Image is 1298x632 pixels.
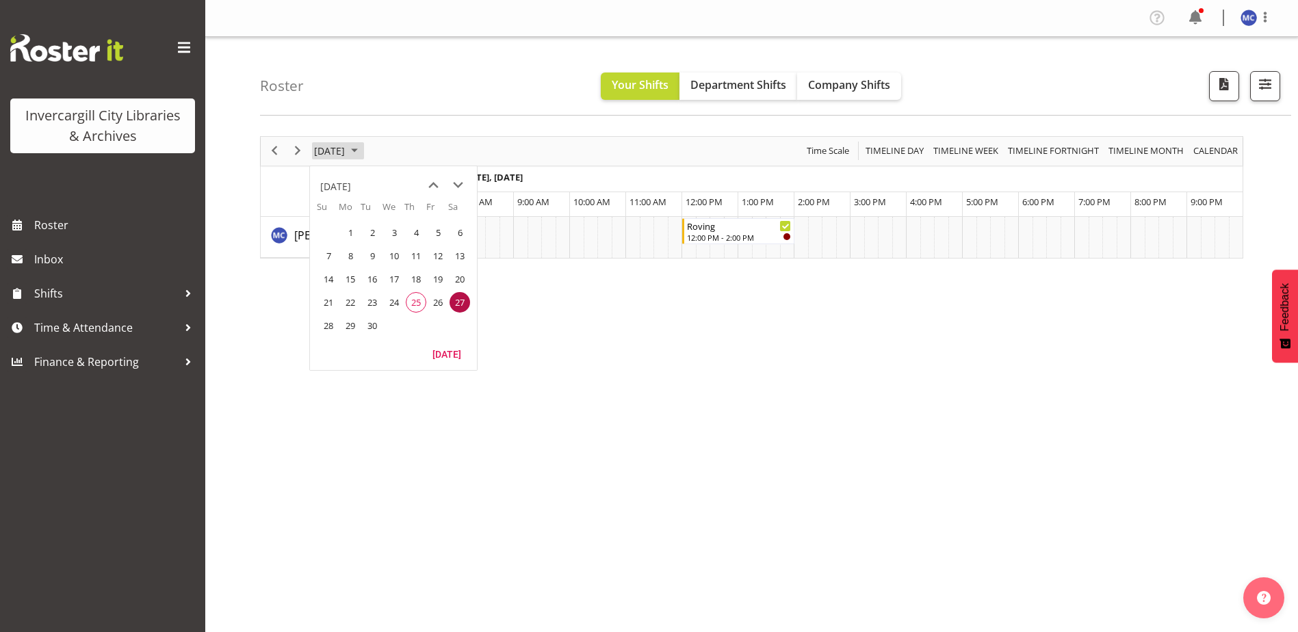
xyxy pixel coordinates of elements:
span: Wednesday, September 3, 2025 [384,222,404,243]
span: Sunday, September 28, 2025 [318,315,339,336]
button: September 2025 [312,142,364,159]
span: 8:00 PM [1134,196,1167,208]
span: Sunday, September 7, 2025 [318,246,339,266]
span: Tuesday, September 2, 2025 [362,222,382,243]
span: Time Scale [805,142,851,159]
button: Next [289,142,307,159]
span: [PERSON_NAME] [294,228,379,243]
span: 10:00 AM [573,196,610,208]
span: 6:00 PM [1022,196,1054,208]
button: previous month [421,173,445,198]
span: 12:00 PM [686,196,723,208]
span: Thursday, September 25, 2025 [406,292,426,313]
div: Aurora Catu"s event - Roving Begin From Saturday, September 27, 2025 at 12:00:00 PM GMT+12:00 End... [682,218,794,244]
button: Time Scale [805,142,852,159]
th: We [382,200,404,221]
img: Rosterit website logo [10,34,123,62]
span: 11:00 AM [629,196,666,208]
span: Monday, September 22, 2025 [340,292,361,313]
table: Timeline Day of September 27, 2025 [457,217,1243,258]
button: Timeline Day [864,142,926,159]
span: Feedback [1279,283,1291,331]
span: Monday, September 29, 2025 [340,315,361,336]
button: Previous [265,142,284,159]
button: Timeline Week [931,142,1001,159]
span: [DATE], [DATE] [460,171,523,183]
button: Feedback - Show survey [1272,269,1298,363]
span: Inbox [34,249,198,269]
span: 1:00 PM [742,196,774,208]
span: Timeline Day [864,142,925,159]
button: Department Shifts [679,73,797,100]
th: Th [404,200,426,221]
button: Fortnight [1006,142,1102,159]
th: Tu [361,200,382,221]
span: Saturday, September 13, 2025 [450,246,470,266]
span: Thursday, September 4, 2025 [406,222,426,243]
a: [PERSON_NAME] [294,227,379,243]
span: Friday, September 5, 2025 [428,222,448,243]
span: Saturday, September 27, 2025 [450,292,470,313]
span: [DATE] [313,142,346,159]
span: 2:00 PM [798,196,830,208]
span: Friday, September 26, 2025 [428,292,448,313]
img: help-xxl-2.png [1257,591,1271,605]
span: Shifts [34,283,178,304]
div: Invercargill City Libraries & Archives [24,105,181,146]
span: Timeline Month [1107,142,1185,159]
th: Mo [339,200,361,221]
button: Filter Shifts [1250,71,1280,101]
span: Monday, September 15, 2025 [340,269,361,289]
button: next month [445,173,470,198]
span: Sunday, September 14, 2025 [318,269,339,289]
span: Wednesday, September 10, 2025 [384,246,404,266]
span: Tuesday, September 9, 2025 [362,246,382,266]
div: 12:00 PM - 2:00 PM [687,232,791,243]
span: 9:00 AM [517,196,549,208]
button: Month [1191,142,1241,159]
span: Department Shifts [690,77,786,92]
div: September 27, 2025 [309,137,366,166]
span: Saturday, September 6, 2025 [450,222,470,243]
span: Thursday, September 18, 2025 [406,269,426,289]
span: Saturday, September 20, 2025 [450,269,470,289]
span: Friday, September 12, 2025 [428,246,448,266]
span: Roster [34,215,198,235]
span: 9:00 PM [1191,196,1223,208]
span: Time & Attendance [34,317,178,338]
th: Fr [426,200,448,221]
img: maria-catu11656.jpg [1241,10,1257,26]
span: Friday, September 19, 2025 [428,269,448,289]
td: Aurora Catu resource [261,217,457,258]
h4: Roster [260,78,304,94]
td: Saturday, September 27, 2025 [448,291,470,314]
button: Company Shifts [797,73,901,100]
span: Thursday, September 11, 2025 [406,246,426,266]
button: Download a PDF of the roster for the current day [1209,71,1239,101]
button: Today [424,344,470,363]
span: Wednesday, September 24, 2025 [384,292,404,313]
span: Tuesday, September 16, 2025 [362,269,382,289]
span: Finance & Reporting [34,352,178,372]
span: Your Shifts [612,77,669,92]
span: 3:00 PM [854,196,886,208]
span: Sunday, September 21, 2025 [318,292,339,313]
span: Company Shifts [808,77,890,92]
span: 4:00 PM [910,196,942,208]
div: previous period [263,137,286,166]
span: Monday, September 1, 2025 [340,222,361,243]
span: Tuesday, September 23, 2025 [362,292,382,313]
div: next period [286,137,309,166]
div: Roving [687,219,791,233]
button: Timeline Month [1106,142,1186,159]
div: title [320,173,351,200]
span: calendar [1192,142,1239,159]
span: Tuesday, September 30, 2025 [362,315,382,336]
span: 5:00 PM [966,196,998,208]
span: Wednesday, September 17, 2025 [384,269,404,289]
div: Timeline Day of September 27, 2025 [260,136,1243,259]
button: Your Shifts [601,73,679,100]
th: Su [317,200,339,221]
th: Sa [448,200,470,221]
span: Monday, September 8, 2025 [340,246,361,266]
